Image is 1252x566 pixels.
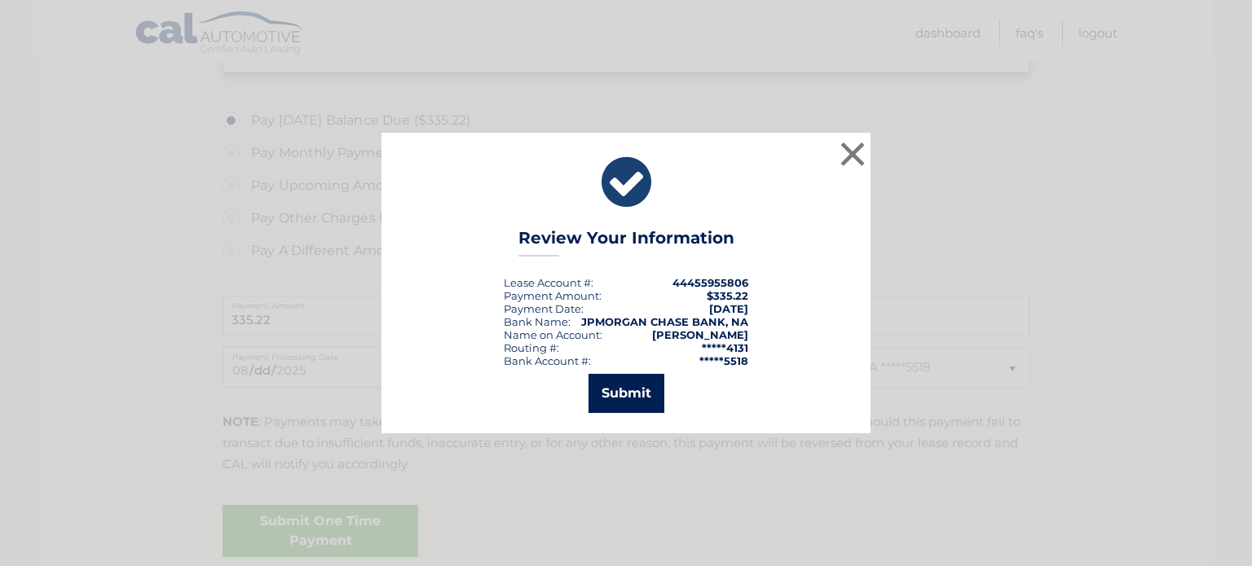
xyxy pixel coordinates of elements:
strong: 44455955806 [672,276,748,289]
div: : [504,302,584,315]
div: Payment Amount: [504,289,602,302]
strong: JPMORGAN CHASE BANK, NA [581,315,748,328]
button: Submit [589,374,664,413]
strong: [PERSON_NAME] [652,328,748,341]
button: × [836,138,869,170]
div: Lease Account #: [504,276,593,289]
span: $335.22 [707,289,748,302]
div: Routing #: [504,341,559,354]
span: [DATE] [709,302,748,315]
div: Bank Name: [504,315,571,328]
div: Name on Account: [504,328,602,341]
div: Bank Account #: [504,354,591,367]
span: Payment Date [504,302,581,315]
h3: Review Your Information [518,228,734,257]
